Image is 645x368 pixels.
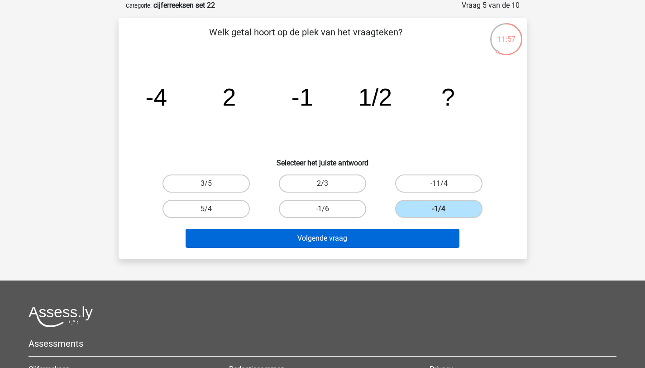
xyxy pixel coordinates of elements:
h6: Selecteer het juiste antwoord [133,151,512,167]
label: -1/6 [279,200,366,218]
div: 11:57 [489,22,523,45]
label: 3/5 [162,174,250,193]
p: Welk getal hoort op de plek van het vraagteken? [133,25,478,53]
tspan: ? [441,83,455,111]
img: Assessly logo [29,306,93,327]
label: -1/4 [395,200,483,218]
h5: Assessments [29,338,616,349]
button: Volgende vraag [186,229,459,248]
tspan: 1/2 [358,83,392,111]
label: 5/4 [162,200,250,218]
strong: cijferreeksen set 22 [153,1,215,10]
tspan: -4 [145,83,167,111]
tspan: 2 [222,83,236,111]
label: 2/3 [279,174,366,193]
tspan: -1 [291,83,313,111]
small: Categorie: [126,2,152,9]
label: -11/4 [395,174,483,193]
